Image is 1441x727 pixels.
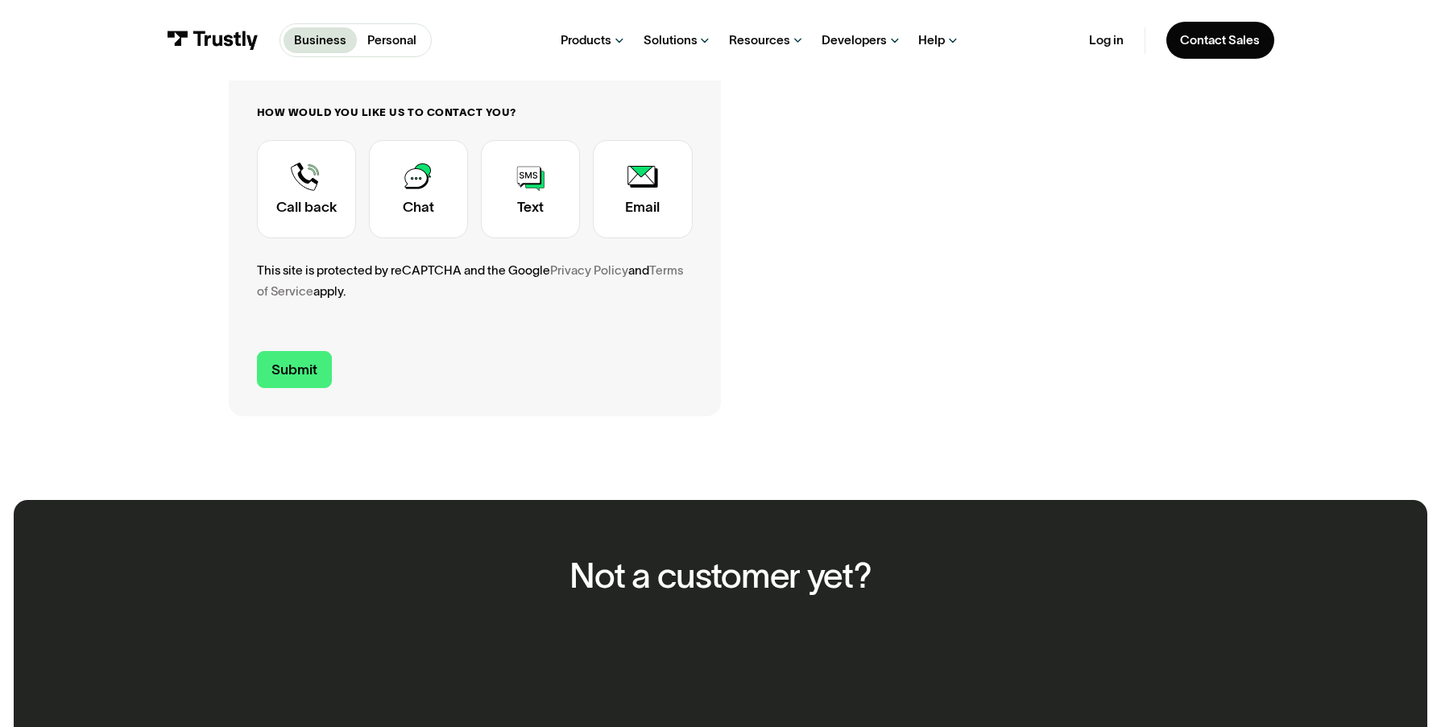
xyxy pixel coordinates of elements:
[561,32,611,48] div: Products
[167,31,258,50] img: Trustly Logo
[918,32,945,48] div: Help
[257,263,683,298] a: Terms of Service
[367,31,416,50] p: Personal
[294,31,346,50] p: Business
[284,27,357,53] a: Business
[1166,22,1274,59] a: Contact Sales
[1089,32,1124,48] a: Log in
[257,260,693,302] div: This site is protected by reCAPTCHA and the Google and apply.
[644,32,698,48] div: Solutions
[569,556,871,595] h2: Not a customer yet?
[257,105,693,119] label: How would you like us to contact you?
[357,27,427,53] a: Personal
[1180,32,1260,48] div: Contact Sales
[729,32,790,48] div: Resources
[550,263,628,277] a: Privacy Policy
[822,32,887,48] div: Developers
[257,351,333,388] input: Submit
